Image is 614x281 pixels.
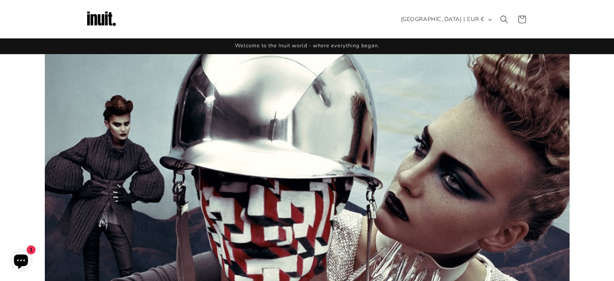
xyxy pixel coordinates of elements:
img: Inuit Logo [85,3,117,36]
div: Announcement [85,38,529,54]
inbox-online-store-chat: Shopify online store chat [6,248,36,275]
span: Welcome to the Inuit world - where everything began. [235,42,379,49]
span: [GEOGRAPHIC_DATA] | EUR € [401,15,484,23]
button: [GEOGRAPHIC_DATA] | EUR € [396,12,495,27]
summary: Search [495,11,513,28]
